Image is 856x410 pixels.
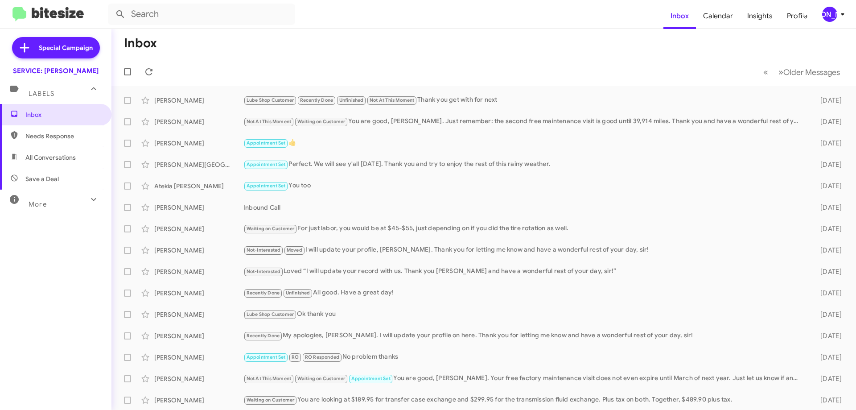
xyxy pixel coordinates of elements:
[243,95,806,105] div: Thank you get with for next
[758,63,845,81] nav: Page navigation example
[247,183,286,189] span: Appointment Set
[25,174,59,183] span: Save a Deal
[243,116,806,127] div: You are good, [PERSON_NAME]. Just remember: the second free maintenance visit is good until 39,91...
[154,117,243,126] div: [PERSON_NAME]
[806,182,849,191] div: [DATE]
[29,200,47,208] span: More
[154,203,243,212] div: [PERSON_NAME]
[243,309,806,319] div: Ok thank you
[806,117,849,126] div: [DATE]
[247,269,281,274] span: Not-Interested
[243,224,806,234] div: For just labor, you would be at $45-$55, just depending on if you did the tire rotation as well.
[287,247,302,253] span: Moved
[29,90,54,98] span: Labels
[154,353,243,362] div: [PERSON_NAME]
[243,203,806,212] div: Inbound Call
[39,43,93,52] span: Special Campaign
[297,119,346,124] span: Waiting on Customer
[815,7,846,22] button: [PERSON_NAME]
[154,331,243,340] div: [PERSON_NAME]
[243,245,806,255] div: I will update your profile, [PERSON_NAME]. Thank you for letting me know and have a wonderful res...
[806,267,849,276] div: [DATE]
[783,67,840,77] span: Older Messages
[370,97,415,103] span: Not At This Moment
[12,37,100,58] a: Special Campaign
[124,36,157,50] h1: Inbox
[247,333,280,339] span: Recently Done
[243,395,806,405] div: You are looking at $189.95 for transfer case exchange and $299.95 for the transmission fluid exch...
[806,289,849,298] div: [DATE]
[154,246,243,255] div: [PERSON_NAME]
[247,354,286,360] span: Appointment Set
[154,96,243,105] div: [PERSON_NAME]
[25,153,76,162] span: All Conversations
[351,376,391,381] span: Appointment Set
[780,3,815,29] a: Profile
[806,374,849,383] div: [DATE]
[154,160,243,169] div: [PERSON_NAME][GEOGRAPHIC_DATA]
[806,310,849,319] div: [DATE]
[247,247,281,253] span: Not-Interested
[108,4,295,25] input: Search
[25,110,101,119] span: Inbox
[247,311,294,317] span: Lube Shop Customer
[243,331,806,341] div: My apologies, [PERSON_NAME]. I will update your profile on here. Thank you for letting me know an...
[778,66,783,78] span: »
[663,3,696,29] a: Inbox
[247,376,292,381] span: Not At This Moment
[243,373,806,384] div: You are good, [PERSON_NAME]. Your free factory maintenance visit does not even expire until March...
[243,181,806,191] div: You too
[154,374,243,383] div: [PERSON_NAME]
[806,331,849,340] div: [DATE]
[25,132,101,141] span: Needs Response
[247,226,295,232] span: Waiting on Customer
[13,66,99,75] div: SERVICE: [PERSON_NAME]
[243,288,806,298] div: All good. Have a great day!
[297,376,346,381] span: Waiting on Customer
[247,162,286,167] span: Appointment Set
[758,63,774,81] button: Previous
[243,159,806,170] div: Perfect. We will see y'all [DATE]. Thank you and try to enjoy the rest of this rainy weather.
[806,224,849,233] div: [DATE]
[806,96,849,105] div: [DATE]
[154,289,243,298] div: [PERSON_NAME]
[247,290,280,296] span: Recently Done
[154,139,243,148] div: [PERSON_NAME]
[154,224,243,233] div: [PERSON_NAME]
[247,140,286,146] span: Appointment Set
[154,310,243,319] div: [PERSON_NAME]
[806,353,849,362] div: [DATE]
[247,97,294,103] span: Lube Shop Customer
[806,203,849,212] div: [DATE]
[300,97,333,103] span: Recently Done
[806,246,849,255] div: [DATE]
[806,396,849,405] div: [DATE]
[339,97,364,103] span: Unfinished
[806,160,849,169] div: [DATE]
[286,290,310,296] span: Unfinished
[773,63,845,81] button: Next
[806,139,849,148] div: [DATE]
[763,66,768,78] span: «
[696,3,740,29] a: Calendar
[243,138,806,148] div: 👍
[292,354,299,360] span: RO
[740,3,780,29] a: Insights
[154,267,243,276] div: [PERSON_NAME]
[822,7,837,22] div: [PERSON_NAME]
[305,354,339,360] span: RO Responded
[247,397,295,403] span: Waiting on Customer
[154,182,243,191] div: Atekia [PERSON_NAME]
[243,266,806,277] div: Loved “I will update your record with us. Thank you [PERSON_NAME] and have a wonderful rest of yo...
[154,396,243,405] div: [PERSON_NAME]
[247,119,292,124] span: Not At This Moment
[243,352,806,362] div: No problem thanks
